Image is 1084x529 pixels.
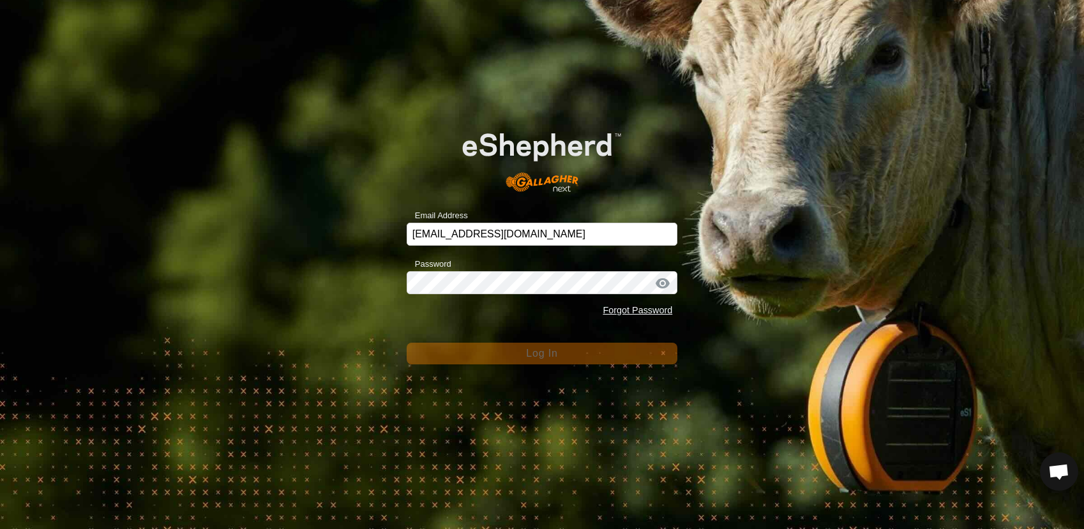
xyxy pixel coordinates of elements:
button: Log In [407,343,678,364]
span: Log In [526,348,557,359]
label: Email Address [407,209,468,222]
label: Password [407,258,451,271]
a: Forgot Password [603,305,672,315]
a: Open chat [1040,452,1078,491]
input: Email Address [407,223,678,246]
img: E-shepherd Logo [433,110,651,203]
